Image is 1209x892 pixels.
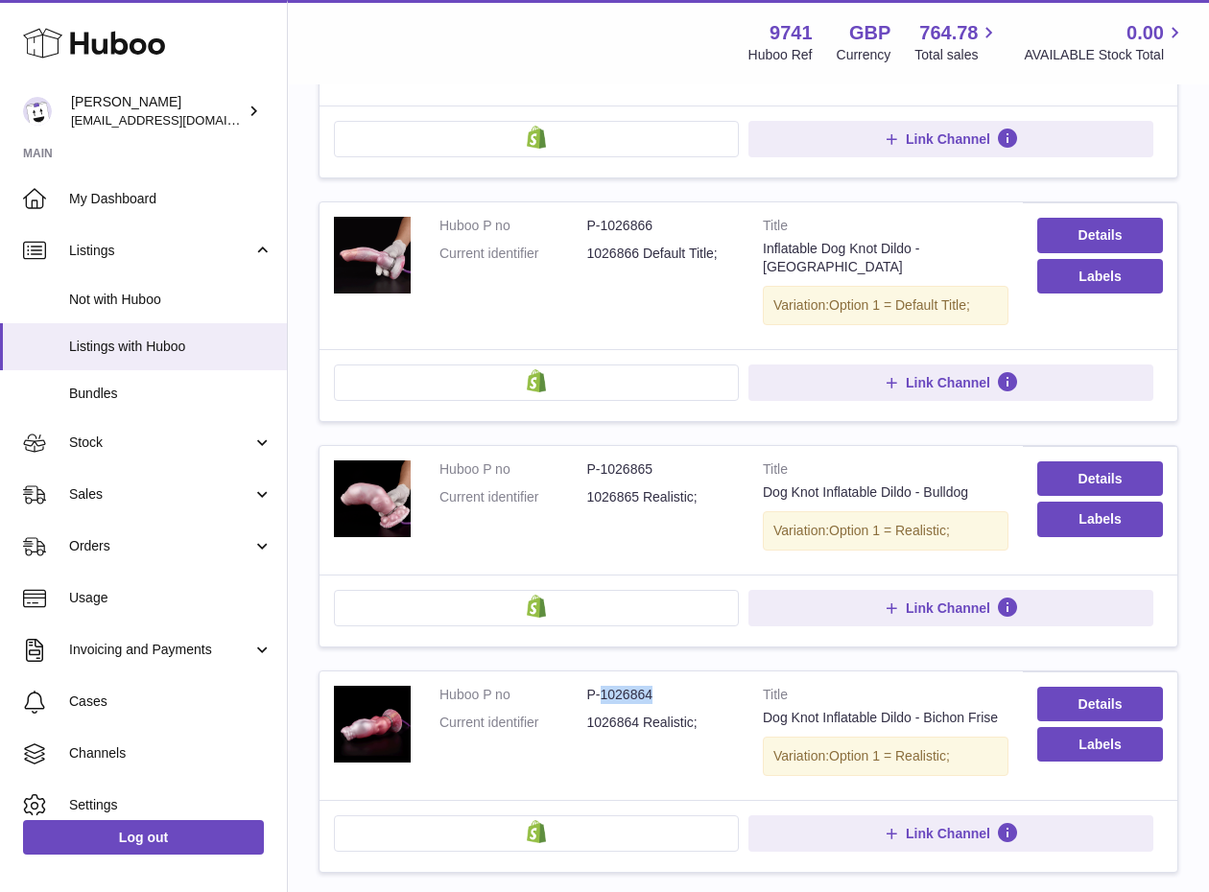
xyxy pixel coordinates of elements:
[527,126,547,149] img: shopify-small.png
[763,709,1008,727] div: Dog Knot Inflatable Dildo - Bichon Frise
[849,20,890,46] strong: GBP
[439,488,587,506] dt: Current identifier
[69,744,273,763] span: Channels
[748,815,1153,852] button: Link Channel
[69,589,273,607] span: Usage
[587,488,735,506] dd: 1026865 Realistic;
[587,245,735,263] dd: 1026866 Default Title;
[763,511,1008,551] div: Variation:
[906,374,990,391] span: Link Channel
[906,599,990,617] span: Link Channel
[527,369,547,392] img: shopify-small.png
[439,686,587,704] dt: Huboo P no
[748,121,1153,157] button: Link Channel
[1037,502,1163,536] button: Labels
[69,338,273,356] span: Listings with Huboo
[1037,218,1163,252] a: Details
[748,590,1153,626] button: Link Channel
[334,217,411,293] img: Inflatable Dog Knot Dildo - Chihuahua
[829,297,970,313] span: Option 1 = Default Title;
[914,20,1000,64] a: 764.78 Total sales
[69,692,273,711] span: Cases
[69,537,252,555] span: Orders
[71,93,244,129] div: [PERSON_NAME]
[71,112,282,128] span: [EMAIL_ADDRESS][DOMAIN_NAME]
[763,460,1008,483] strong: Title
[763,483,1008,502] div: Dog Knot Inflatable Dildo - Bulldog
[69,242,252,260] span: Listings
[763,217,1008,240] strong: Title
[587,217,735,235] dd: P-1026866
[439,217,587,235] dt: Huboo P no
[69,291,273,309] span: Not with Huboo
[439,714,587,732] dt: Current identifier
[334,686,411,763] img: Dog Knot Inflatable Dildo - Bichon Frise
[587,460,735,479] dd: P-1026865
[1037,687,1163,721] a: Details
[1037,461,1163,496] a: Details
[763,686,1008,709] strong: Title
[69,434,252,452] span: Stock
[1024,46,1186,64] span: AVAILABLE Stock Total
[829,748,950,763] span: Option 1 = Realistic;
[763,286,1008,325] div: Variation:
[527,595,547,618] img: shopify-small.png
[748,364,1153,401] button: Link Channel
[1126,20,1164,46] span: 0.00
[829,523,950,538] span: Option 1 = Realistic;
[69,641,252,659] span: Invoicing and Payments
[906,130,990,148] span: Link Channel
[1037,727,1163,762] button: Labels
[748,46,813,64] div: Huboo Ref
[906,825,990,842] span: Link Channel
[587,714,735,732] dd: 1026864 Realistic;
[69,796,273,814] span: Settings
[770,20,813,46] strong: 9741
[1024,20,1186,64] a: 0.00 AVAILABLE Stock Total
[69,190,273,208] span: My Dashboard
[69,385,273,403] span: Bundles
[439,460,587,479] dt: Huboo P no
[1037,259,1163,293] button: Labels
[23,97,52,126] img: ajcmarketingltd@gmail.com
[763,240,1008,276] div: Inflatable Dog Knot Dildo - [GEOGRAPHIC_DATA]
[919,20,978,46] span: 764.78
[837,46,891,64] div: Currency
[439,245,587,263] dt: Current identifier
[914,46,1000,64] span: Total sales
[527,820,547,843] img: shopify-small.png
[587,686,735,704] dd: P-1026864
[69,485,252,504] span: Sales
[23,820,264,855] a: Log out
[763,737,1008,776] div: Variation:
[334,460,411,537] img: Dog Knot Inflatable Dildo - Bulldog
